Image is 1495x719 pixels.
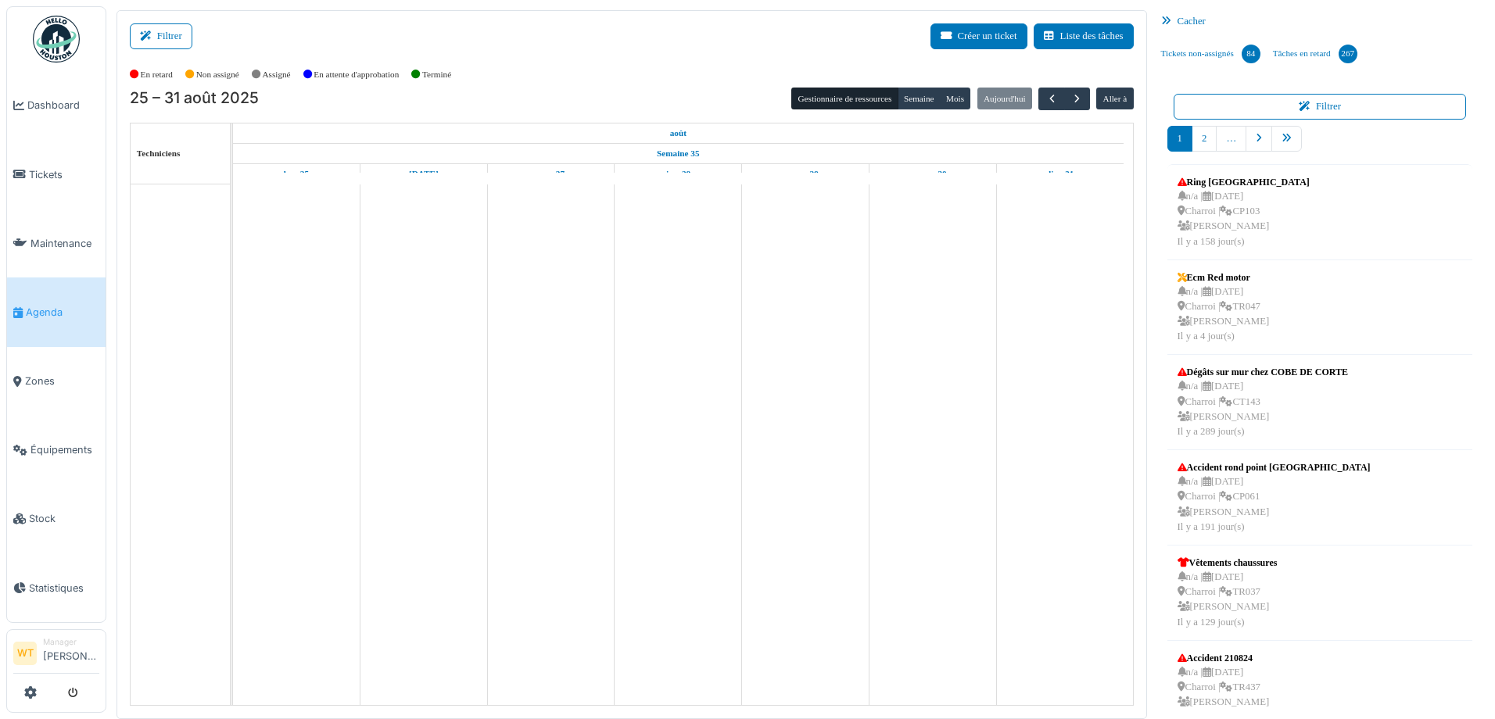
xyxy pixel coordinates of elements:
[43,636,99,670] li: [PERSON_NAME]
[666,123,690,143] a: 25 août 2025
[30,236,99,251] span: Maintenance
[1178,570,1278,630] div: n/a | [DATE] Charroi | TR037 [PERSON_NAME] Il y a 129 jour(s)
[7,553,106,622] a: Statistiques
[130,89,259,108] h2: 25 – 31 août 2025
[1178,175,1310,189] div: Ring [GEOGRAPHIC_DATA]
[977,88,1032,109] button: Aujourd'hui
[1178,379,1348,439] div: n/a | [DATE] Charroi | CT143 [PERSON_NAME] Il y a 289 jour(s)
[791,88,898,109] button: Gestionnaire de ressources
[137,148,181,158] span: Techniciens
[898,88,941,109] button: Semaine
[1155,10,1486,33] div: Cacher
[533,164,568,184] a: 27 août 2025
[13,642,37,665] li: WT
[29,511,99,526] span: Stock
[1064,88,1090,110] button: Suivant
[1155,33,1267,75] a: Tickets non-assignés
[405,164,443,184] a: 26 août 2025
[30,442,99,457] span: Équipements
[422,68,451,81] label: Terminé
[1339,45,1357,63] div: 267
[26,305,99,320] span: Agenda
[1178,556,1278,570] div: Vêtements chaussures
[930,23,1027,49] button: Créer un ticket
[33,16,80,63] img: Badge_color-CXgf-gQk.svg
[13,636,99,674] a: WT Manager[PERSON_NAME]
[1174,552,1282,634] a: Vêtements chaussures n/a |[DATE] Charroi |TR037 [PERSON_NAME]Il y a 129 jour(s)
[1178,460,1371,474] div: Accident rond point [GEOGRAPHIC_DATA]
[1178,189,1310,249] div: n/a | [DATE] Charroi | CP103 [PERSON_NAME] Il y a 158 jour(s)
[1178,365,1348,379] div: Dégâts sur mur chez COBE DE CORTE
[1167,126,1192,152] a: 1
[7,209,106,277] a: Maintenance
[1174,171,1314,253] a: Ring [GEOGRAPHIC_DATA] n/a |[DATE] Charroi |CP103 [PERSON_NAME]Il y a 158 jour(s)
[1174,266,1274,349] a: Ecm Red motor n/a |[DATE] Charroi |TR047 [PERSON_NAME]Il y a 4 jour(s)
[653,144,703,163] a: Semaine 35
[1216,126,1246,152] a: …
[1178,651,1270,665] div: Accident 210824
[196,68,239,81] label: Non assigné
[7,277,106,346] a: Agenda
[1192,126,1217,152] a: 2
[1174,456,1375,538] a: Accident rond point [GEOGRAPHIC_DATA] n/a |[DATE] Charroi |CP061 [PERSON_NAME]Il y a 191 jour(s)
[263,68,291,81] label: Assigné
[7,347,106,416] a: Zones
[1038,88,1064,110] button: Précédent
[788,164,823,184] a: 29 août 2025
[29,167,99,182] span: Tickets
[1096,88,1133,109] button: Aller à
[7,485,106,553] a: Stock
[1034,23,1134,49] button: Liste des tâches
[280,164,313,184] a: 25 août 2025
[1178,270,1270,284] div: Ecm Red motor
[1167,126,1473,164] nav: pager
[1042,164,1077,184] a: 31 août 2025
[27,98,99,113] span: Dashboard
[915,164,951,184] a: 30 août 2025
[1174,361,1352,443] a: Dégâts sur mur chez COBE DE CORTE n/a |[DATE] Charroi |CT143 [PERSON_NAME]Il y a 289 jour(s)
[141,68,173,81] label: En retard
[25,374,99,388] span: Zones
[1178,284,1270,345] div: n/a | [DATE] Charroi | TR047 [PERSON_NAME] Il y a 4 jour(s)
[661,164,694,184] a: 28 août 2025
[43,636,99,648] div: Manager
[7,71,106,140] a: Dashboard
[29,581,99,596] span: Statistiques
[1242,45,1260,63] div: 84
[1178,474,1371,535] div: n/a | [DATE] Charroi | CP061 [PERSON_NAME] Il y a 191 jour(s)
[7,416,106,485] a: Équipements
[940,88,971,109] button: Mois
[1267,33,1364,75] a: Tâches en retard
[7,140,106,209] a: Tickets
[1174,94,1467,120] button: Filtrer
[130,23,192,49] button: Filtrer
[314,68,399,81] label: En attente d'approbation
